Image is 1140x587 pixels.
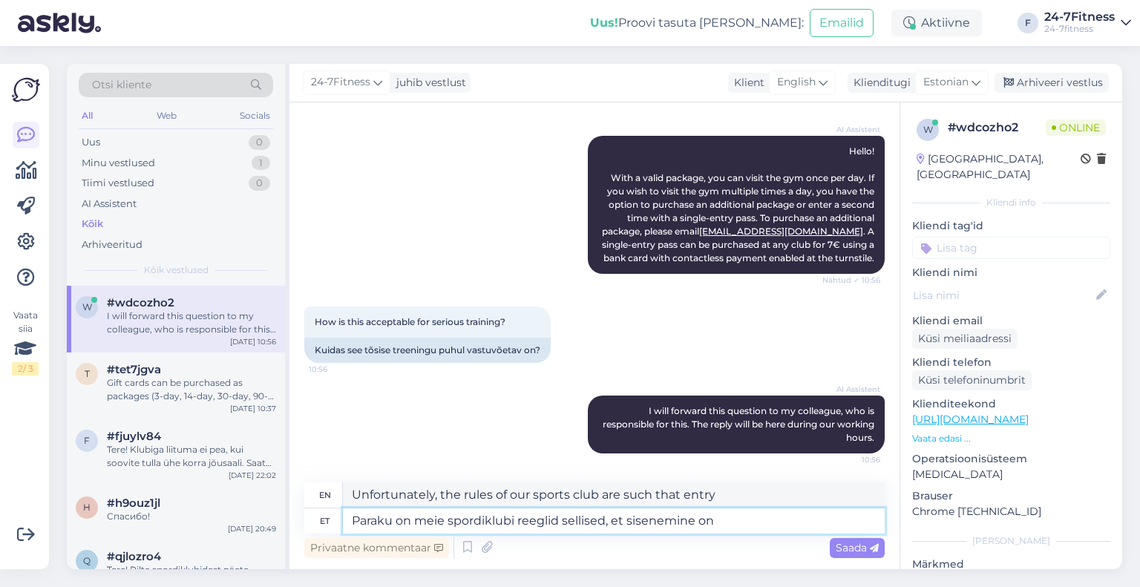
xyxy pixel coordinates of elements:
span: 24-7Fitness [311,74,370,91]
span: q [83,555,91,566]
p: Brauser [912,488,1110,504]
div: [DATE] 10:56 [230,336,276,347]
p: Kliendi nimi [912,265,1110,281]
div: Uus [82,135,100,150]
span: f [84,435,90,446]
p: Chrome [TECHNICAL_ID] [912,504,1110,519]
p: Klienditeekond [912,396,1110,412]
div: Minu vestlused [82,156,155,171]
span: How is this acceptable for serious training? [315,316,505,327]
div: [DATE] 22:02 [229,470,276,481]
b: Uus! [590,16,618,30]
div: [DATE] 20:49 [228,523,276,534]
div: Klient [728,75,764,91]
p: [MEDICAL_DATA] [912,467,1110,482]
input: Lisa tag [912,237,1110,259]
div: en [319,482,331,508]
span: Otsi kliente [92,77,151,93]
div: All [79,106,96,125]
span: w [923,124,933,135]
div: Tiimi vestlused [82,176,154,191]
div: Kõik [82,217,103,232]
span: Nähtud ✓ 10:56 [822,275,880,286]
div: 1 [252,156,270,171]
div: Arhiveeri vestlus [995,73,1109,93]
img: Askly Logo [12,76,40,104]
p: Operatsioonisüsteem [912,451,1110,467]
span: AI Assistent [825,384,880,395]
p: Märkmed [912,557,1110,572]
span: 10:56 [825,454,880,465]
div: Küsi meiliaadressi [912,329,1018,349]
div: Kuidas see tõsise treeningu puhul vastuvõetav on? [304,338,551,363]
div: et [320,508,330,534]
span: 10:56 [309,364,364,375]
span: English [777,74,816,91]
div: 24-7Fitness [1044,11,1115,23]
span: I will forward this question to my colleague, who is responsible for this. The reply will be here... [603,405,877,443]
p: Kliendi email [912,313,1110,329]
div: Socials [237,106,273,125]
div: Proovi tasuta [PERSON_NAME]: [590,14,804,32]
div: F [1018,13,1038,33]
span: t [85,368,90,379]
span: #h9ouz1jl [107,496,160,510]
span: #tet7jgva [107,363,161,376]
span: Online [1046,119,1106,136]
span: #fjuylv84 [107,430,161,443]
span: Estonian [923,74,969,91]
input: Lisa nimi [913,287,1093,304]
div: Arhiveeritud [82,237,142,252]
button: Emailid [810,9,874,37]
a: [URL][DOMAIN_NAME] [912,413,1029,426]
span: AI Assistent [825,124,880,135]
a: 24-7Fitness24-7fitness [1044,11,1131,35]
p: Kliendi tag'id [912,218,1110,234]
div: 0 [249,135,270,150]
div: Gift cards can be purchased as packages (3-day, 14-day, 30-day, 90-day, 180-day, and 365-day pack... [107,376,276,403]
div: Tere! Klubiga liituma ei pea, kui soovite tulla ühe korra jõusaali. Saate osta spordiklubist koha... [107,443,276,470]
div: juhib vestlust [390,75,466,91]
div: 2 / 3 [12,362,39,376]
div: Спасибо! [107,510,276,523]
div: Küsi telefoninumbrit [912,370,1032,390]
textarea: Paraku on meie spordiklubi reeglid sellised, et sisenemine o [343,508,885,534]
span: #qjlozro4 [107,550,161,563]
div: Web [154,106,180,125]
div: [DATE] 10:37 [230,403,276,414]
p: Kliendi telefon [912,355,1110,370]
div: Vaata siia [12,309,39,376]
span: Saada [836,541,879,554]
div: Kliendi info [912,196,1110,209]
div: Aktiivne [891,10,982,36]
div: Privaatne kommentaar [304,538,449,558]
div: 24-7fitness [1044,23,1115,35]
p: Vaata edasi ... [912,432,1110,445]
a: [EMAIL_ADDRESS][DOMAIN_NAME] [699,226,863,237]
span: #wdcozho2 [107,296,174,309]
div: Klienditugi [848,75,911,91]
textarea: Unfortunately, the rules of our sports club are such that entry [343,482,885,508]
span: Hello! With a valid package, you can visit the gym once per day. If you wish to visit the gym mul... [602,145,877,263]
div: [PERSON_NAME] [912,534,1110,548]
span: h [83,502,91,513]
div: I will forward this question to my colleague, who is responsible for this. The reply will be here... [107,309,276,336]
span: w [82,301,92,312]
div: [GEOGRAPHIC_DATA], [GEOGRAPHIC_DATA] [917,151,1081,183]
div: # wdcozho2 [948,119,1046,137]
span: Kõik vestlused [144,263,209,277]
div: AI Assistent [82,197,137,211]
div: 0 [249,176,270,191]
